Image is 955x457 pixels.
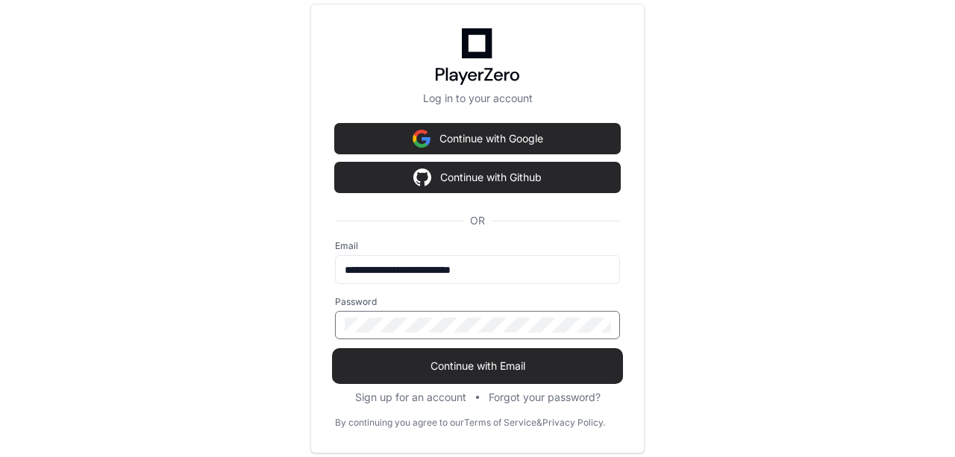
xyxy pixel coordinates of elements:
[335,91,620,106] p: Log in to your account
[335,417,464,429] div: By continuing you agree to our
[355,390,466,405] button: Sign up for an account
[542,417,605,429] a: Privacy Policy.
[335,296,620,308] label: Password
[413,163,431,192] img: Sign in with google
[489,390,601,405] button: Forgot your password?
[335,351,620,381] button: Continue with Email
[413,124,430,154] img: Sign in with google
[335,163,620,192] button: Continue with Github
[464,213,491,228] span: OR
[335,124,620,154] button: Continue with Google
[335,240,620,252] label: Email
[335,359,620,374] span: Continue with Email
[536,417,542,429] div: &
[464,417,536,429] a: Terms of Service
